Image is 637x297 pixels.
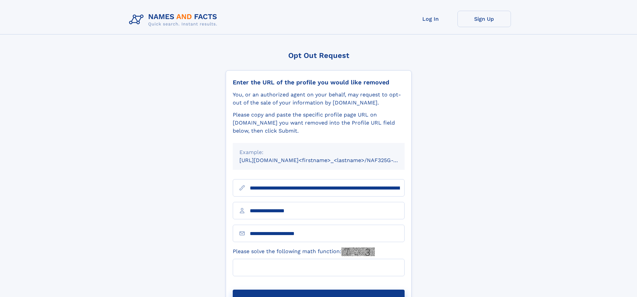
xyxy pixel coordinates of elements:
a: Log In [404,11,457,27]
small: [URL][DOMAIN_NAME]<firstname>_<lastname>/NAF325G-xxxxxxxx [239,157,417,163]
div: Please copy and paste the specific profile page URL on [DOMAIN_NAME] you want removed into the Pr... [233,111,405,135]
div: Example: [239,148,398,156]
a: Sign Up [457,11,511,27]
div: Opt Out Request [226,51,412,60]
img: Logo Names and Facts [126,11,223,29]
div: You, or an authorized agent on your behalf, may request to opt-out of the sale of your informatio... [233,91,405,107]
div: Enter the URL of the profile you would like removed [233,79,405,86]
label: Please solve the following math function: [233,247,375,256]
